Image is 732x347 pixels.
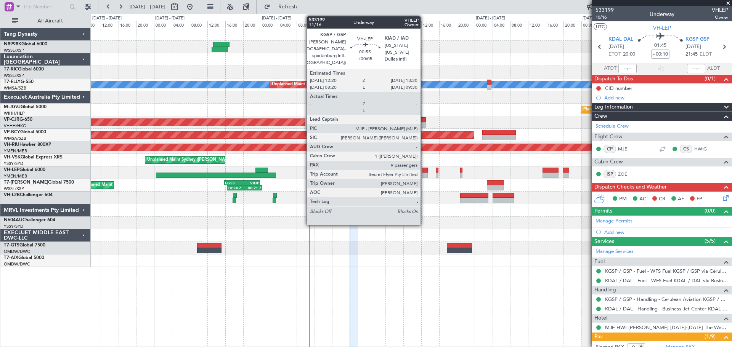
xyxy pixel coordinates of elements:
[207,21,225,28] div: 12:00
[712,14,728,21] span: Owner
[605,85,632,91] div: CID number
[685,51,698,58] span: 21:45
[350,21,368,28] div: 20:00
[4,186,24,192] a: WSSL/XSP
[596,14,614,21] span: 10/16
[4,256,44,260] a: T7-AIXGlobal 5000
[8,15,83,27] button: All Aircraft
[4,48,24,53] a: WSSL/XSP
[4,80,34,84] a: T7-ELLYG-550
[439,21,457,28] div: 16:00
[712,6,728,14] span: VHLEP
[605,324,728,331] a: MJE HWI [PERSON_NAME] [DATE]-[DATE] The Westin Poinsett
[605,296,728,302] a: KGSP / GSP - Handling - Cerulean Aviation KGSP / GSP
[4,73,24,78] a: WSSL/XSP
[596,217,632,225] a: Manage Permits
[92,15,122,22] div: [DATE] - [DATE]
[685,36,710,43] span: KGSP GSP
[4,67,18,72] span: T7-RIC
[4,85,26,91] a: WMSA/SZB
[596,6,614,14] span: 533199
[510,21,528,28] div: 08:00
[4,42,47,46] a: N8998KGlobal 6000
[4,243,19,248] span: T7-GTS
[20,18,80,24] span: All Aircraft
[594,112,607,121] span: Crew
[594,75,633,83] span: Dispatch To-Dos
[705,333,716,341] span: (1/9)
[594,237,614,246] span: Services
[475,21,493,28] div: 00:00
[4,117,19,122] span: VP-CJR
[4,161,23,166] a: YSSY/SYD
[4,193,53,197] a: VH-L2BChallenger 604
[457,21,475,28] div: 20:00
[4,243,45,248] a: T7-GTSGlobal 7500
[4,173,27,179] a: YMEN/MEB
[421,21,439,28] div: 12:00
[705,237,716,245] span: (5/5)
[604,94,728,101] div: Add new
[4,261,30,267] a: OMDW/DWC
[4,256,18,260] span: T7-AIX
[604,170,616,178] div: ISP
[583,15,612,22] div: [DATE] - [DATE]
[594,257,605,266] span: Fuel
[605,305,728,312] a: KDAL / DAL - Handling - Business Jet Center KDAL / DAL
[297,21,315,28] div: 08:00
[705,207,716,215] span: (0/0)
[242,181,259,185] div: VIDP
[119,21,136,28] div: 16:00
[4,148,27,154] a: YMEN/MEB
[581,21,599,28] div: 00:00
[279,21,297,28] div: 04:00
[493,21,510,28] div: 04:00
[260,1,306,13] button: Refresh
[604,229,728,235] div: Add new
[4,105,47,109] a: M-JGVJGlobal 5000
[705,75,716,83] span: (0/1)
[685,43,701,51] span: [DATE]
[659,195,665,203] span: CR
[4,105,21,109] span: M-JGVJ
[228,185,245,190] div: 16:24 Z
[172,21,190,28] div: 04:00
[653,24,671,32] span: VH-LEP
[23,1,67,13] input: Trip Number
[4,180,74,185] a: T7-[PERSON_NAME]Global 7500
[4,67,44,72] a: T7-RICGlobal 6000
[594,23,607,30] button: UTC
[147,154,241,166] div: Unplanned Maint Sydney ([PERSON_NAME] Intl)
[190,21,208,28] div: 08:00
[596,123,629,130] a: Schedule Crew
[596,248,634,256] a: Manage Services
[4,168,45,172] a: VH-LEPGlobal 6000
[678,195,684,203] span: AF
[528,21,546,28] div: 12:00
[225,181,242,185] div: EGSS
[594,133,623,141] span: Flight Crew
[594,103,633,112] span: Leg Information
[618,64,637,73] input: --:--
[4,193,20,197] span: VH-L2B
[130,3,165,10] span: [DATE] - [DATE]
[262,15,291,22] div: [DATE] - [DATE]
[403,21,421,28] div: 08:00
[385,21,403,28] div: 04:00
[697,195,702,203] span: FP
[332,21,350,28] div: 16:00
[605,268,728,274] a: KGSP / GSP - Fuel - WFS Fuel KGSP / GSP via Cerulean Aviation (EJ Asia Only)
[261,21,279,28] div: 00:00
[4,249,30,254] a: OMDW/DWC
[654,42,666,50] span: 01:45
[608,43,624,51] span: [DATE]
[4,218,55,222] a: N604AUChallenger 604
[694,146,711,152] a: HWIG
[594,207,612,216] span: Permits
[4,130,46,134] a: VP-BCYGlobal 5000
[4,142,19,147] span: VH-RIU
[225,21,243,28] div: 16:00
[136,21,154,28] div: 20:00
[650,10,674,18] div: Underway
[4,117,32,122] a: VP-CJRG-650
